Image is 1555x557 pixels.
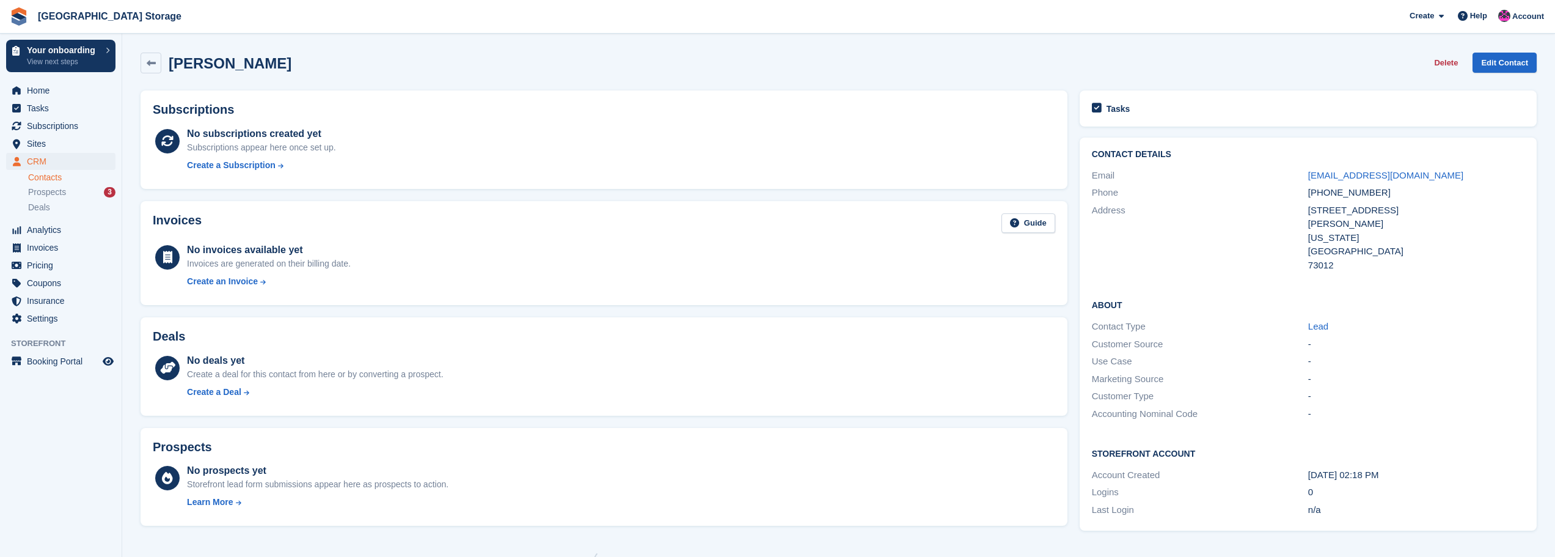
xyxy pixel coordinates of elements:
[1308,355,1524,369] div: -
[1470,10,1487,22] span: Help
[153,213,202,234] h2: Invoices
[27,100,100,117] span: Tasks
[1308,186,1524,200] div: [PHONE_NUMBER]
[1092,338,1308,352] div: Customer Source
[1092,150,1524,160] h2: Contact Details
[1092,389,1308,404] div: Customer Type
[28,201,115,214] a: Deals
[6,221,115,238] a: menu
[27,292,100,309] span: Insurance
[28,186,66,198] span: Prospects
[27,257,100,274] span: Pricing
[27,56,100,67] p: View next steps
[27,135,100,152] span: Sites
[1001,213,1055,234] a: Guide
[1092,372,1308,386] div: Marketing Source
[187,478,448,491] div: Storefront lead form submissions appear here as prospects to action.
[6,82,115,99] a: menu
[1308,170,1463,180] a: [EMAIL_ADDRESS][DOMAIN_NAME]
[1429,53,1463,73] button: Delete
[1308,338,1524,352] div: -
[1308,485,1524,500] div: 0
[1092,485,1308,500] div: Logins
[187,386,241,399] div: Create a Deal
[27,82,100,99] span: Home
[27,117,100,135] span: Subscriptions
[187,496,448,509] a: Learn More
[1308,245,1524,259] div: [GEOGRAPHIC_DATA]
[187,386,443,399] a: Create a Deal
[28,202,50,213] span: Deals
[187,496,233,509] div: Learn More
[1308,468,1524,482] div: [DATE] 02:18 PM
[153,330,185,344] h2: Deals
[1308,217,1524,231] div: [PERSON_NAME]
[6,353,115,370] a: menu
[187,353,443,368] div: No deals yet
[1410,10,1434,22] span: Create
[187,127,336,141] div: No subscriptions created yet
[6,153,115,170] a: menu
[1092,320,1308,334] div: Contact Type
[27,153,100,170] span: CRM
[6,100,115,117] a: menu
[1512,10,1544,23] span: Account
[11,338,122,350] span: Storefront
[1092,298,1524,311] h2: About
[187,159,336,172] a: Create a Subscription
[187,275,258,288] div: Create an Invoice
[1107,103,1130,114] h2: Tasks
[187,141,336,154] div: Subscriptions appear here once set up.
[27,46,100,54] p: Your onboarding
[28,172,115,183] a: Contacts
[1092,355,1308,369] div: Use Case
[187,368,443,381] div: Create a deal for this contact from here or by converting a prospect.
[1308,204,1524,218] div: [STREET_ADDRESS]
[6,135,115,152] a: menu
[104,187,115,197] div: 3
[187,243,351,257] div: No invoices available yet
[27,310,100,327] span: Settings
[187,463,448,478] div: No prospects yet
[6,292,115,309] a: menu
[10,7,28,26] img: stora-icon-8386f47178a22dfd0bd8f6a31ec36ba5ce8667c1dd55bd0f319d3a0aa187defe.svg
[1092,186,1308,200] div: Phone
[1498,10,1510,22] img: Jantz Morgan
[1308,389,1524,404] div: -
[187,275,351,288] a: Create an Invoice
[153,103,1055,117] h2: Subscriptions
[27,275,100,292] span: Coupons
[187,159,276,172] div: Create a Subscription
[1092,407,1308,421] div: Accounting Nominal Code
[27,221,100,238] span: Analytics
[6,117,115,135] a: menu
[28,186,115,199] a: Prospects 3
[1308,407,1524,421] div: -
[187,257,351,270] div: Invoices are generated on their billing date.
[6,257,115,274] a: menu
[153,440,212,454] h2: Prospects
[6,275,115,292] a: menu
[33,6,186,26] a: [GEOGRAPHIC_DATA] Storage
[1308,321,1328,331] a: Lead
[1092,169,1308,183] div: Email
[1473,53,1537,73] a: Edit Contact
[1308,231,1524,245] div: [US_STATE]
[1092,447,1524,459] h2: Storefront Account
[27,239,100,256] span: Invoices
[101,354,115,369] a: Preview store
[1092,503,1308,517] div: Last Login
[27,353,100,370] span: Booking Portal
[6,40,115,72] a: Your onboarding View next steps
[6,239,115,256] a: menu
[1092,204,1308,273] div: Address
[1308,503,1524,517] div: n/a
[1308,372,1524,386] div: -
[1308,259,1524,273] div: 73012
[169,55,291,72] h2: [PERSON_NAME]
[6,310,115,327] a: menu
[1092,468,1308,482] div: Account Created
